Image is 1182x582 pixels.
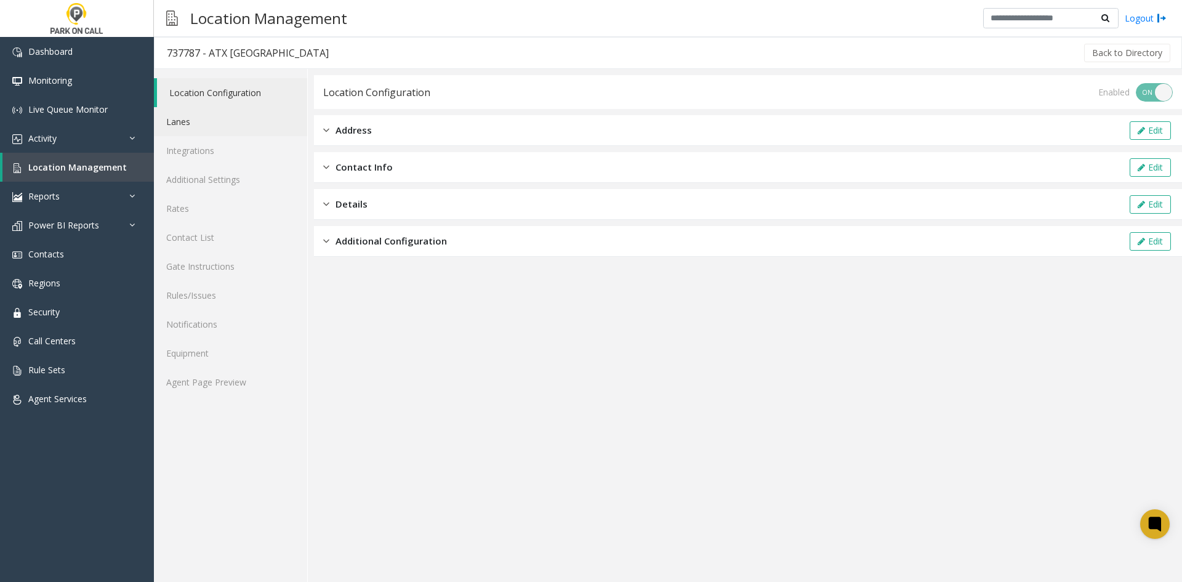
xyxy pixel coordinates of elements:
[323,123,329,137] img: closed
[184,3,353,33] h3: Location Management
[154,136,307,165] a: Integrations
[336,123,372,137] span: Address
[336,160,393,174] span: Contact Info
[28,46,73,57] span: Dashboard
[154,165,307,194] a: Additional Settings
[12,366,22,376] img: 'icon'
[154,310,307,339] a: Notifications
[12,192,22,202] img: 'icon'
[12,105,22,115] img: 'icon'
[323,160,329,174] img: closed
[323,84,430,100] div: Location Configuration
[154,223,307,252] a: Contact List
[154,368,307,397] a: Agent Page Preview
[154,339,307,368] a: Equipment
[12,337,22,347] img: 'icon'
[166,3,178,33] img: pageIcon
[154,252,307,281] a: Gate Instructions
[1130,121,1171,140] button: Edit
[12,47,22,57] img: 'icon'
[167,45,329,61] div: 737787 - ATX [GEOGRAPHIC_DATA]
[12,76,22,86] img: 'icon'
[12,163,22,173] img: 'icon'
[12,134,22,144] img: 'icon'
[28,335,76,347] span: Call Centers
[12,308,22,318] img: 'icon'
[336,197,368,211] span: Details
[1130,158,1171,177] button: Edit
[336,234,447,248] span: Additional Configuration
[154,107,307,136] a: Lanes
[154,194,307,223] a: Rates
[154,281,307,310] a: Rules/Issues
[28,219,99,231] span: Power BI Reports
[1098,86,1130,99] div: Enabled
[28,190,60,202] span: Reports
[1125,12,1167,25] a: Logout
[28,161,127,173] span: Location Management
[12,279,22,289] img: 'icon'
[28,277,60,289] span: Regions
[2,153,154,182] a: Location Management
[28,103,108,115] span: Live Queue Monitor
[28,132,57,144] span: Activity
[28,75,72,86] span: Monitoring
[28,306,60,318] span: Security
[28,393,87,405] span: Agent Services
[1157,12,1167,25] img: logout
[323,234,329,248] img: closed
[323,197,329,211] img: closed
[12,221,22,231] img: 'icon'
[12,250,22,260] img: 'icon'
[28,248,64,260] span: Contacts
[12,395,22,405] img: 'icon'
[1084,44,1170,62] button: Back to Directory
[28,364,65,376] span: Rule Sets
[157,78,307,107] a: Location Configuration
[1130,232,1171,251] button: Edit
[1130,195,1171,214] button: Edit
